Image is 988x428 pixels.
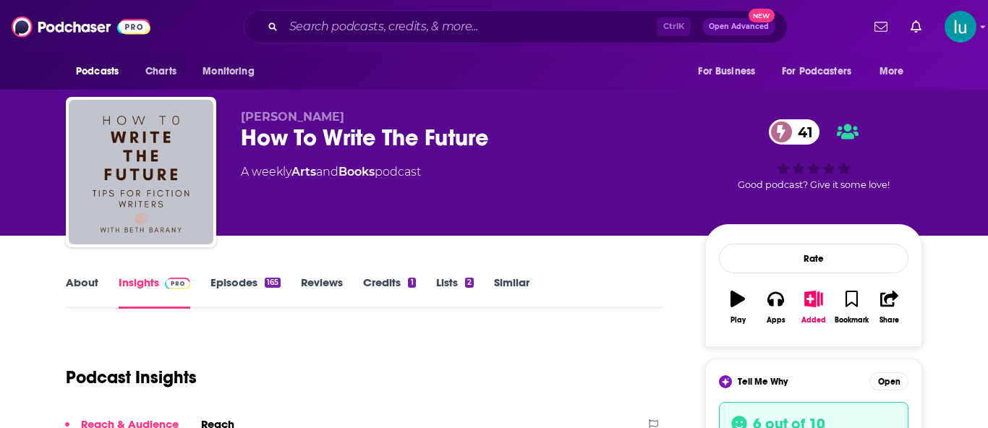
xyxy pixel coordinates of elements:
div: Bookmark [835,316,869,325]
span: Logged in as lusodano [945,11,976,43]
button: open menu [192,58,273,85]
a: Credits1 [363,275,415,309]
div: Play [731,316,746,325]
button: Share [871,281,908,333]
button: Bookmark [832,281,870,333]
a: Charts [136,58,185,85]
span: Good podcast? Give it some love! [738,179,890,190]
div: Share [880,316,899,325]
a: Arts [291,165,316,179]
a: Show notifications dropdown [905,14,927,39]
a: Episodes165 [210,275,281,309]
button: Play [719,281,757,333]
a: Books [338,165,375,179]
a: Show notifications dropdown [869,14,893,39]
span: For Business [698,61,755,82]
button: open menu [869,58,922,85]
div: Rate [719,244,908,273]
button: Open [869,372,908,390]
img: User Profile [945,11,976,43]
span: New [749,9,775,22]
img: tell me why sparkle [721,377,730,386]
div: 165 [265,278,281,288]
span: 41 [783,119,820,145]
div: 41Good podcast? Give it some love! [705,110,922,200]
div: 2 [465,278,474,288]
a: 41 [769,119,820,145]
img: How To Write The Future [69,100,213,244]
button: Open AdvancedNew [702,18,775,35]
span: and [316,165,338,179]
span: Podcasts [76,61,119,82]
div: 1 [408,278,415,288]
button: Apps [757,281,794,333]
img: Podchaser Pro [165,278,190,289]
a: About [66,275,98,309]
a: Reviews [301,275,343,309]
button: Added [795,281,832,333]
a: Lists2 [436,275,474,309]
div: Search podcasts, credits, & more... [244,10,788,43]
a: Similar [494,275,529,309]
div: A weekly podcast [241,163,421,181]
div: Added [801,316,826,325]
button: Show profile menu [945,11,976,43]
div: Apps [767,316,785,325]
h1: Podcast Insights [66,367,197,388]
span: More [880,61,904,82]
button: open menu [688,58,773,85]
span: Monitoring [203,61,254,82]
button: open menu [772,58,872,85]
span: Tell Me Why [738,376,788,388]
span: Open Advanced [709,23,769,30]
img: Podchaser - Follow, Share and Rate Podcasts [12,13,150,40]
span: [PERSON_NAME] [241,110,344,124]
span: Ctrl K [657,17,691,36]
span: For Podcasters [782,61,851,82]
input: Search podcasts, credits, & more... [284,15,657,38]
span: Charts [145,61,176,82]
button: open menu [66,58,137,85]
a: InsightsPodchaser Pro [119,275,190,309]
